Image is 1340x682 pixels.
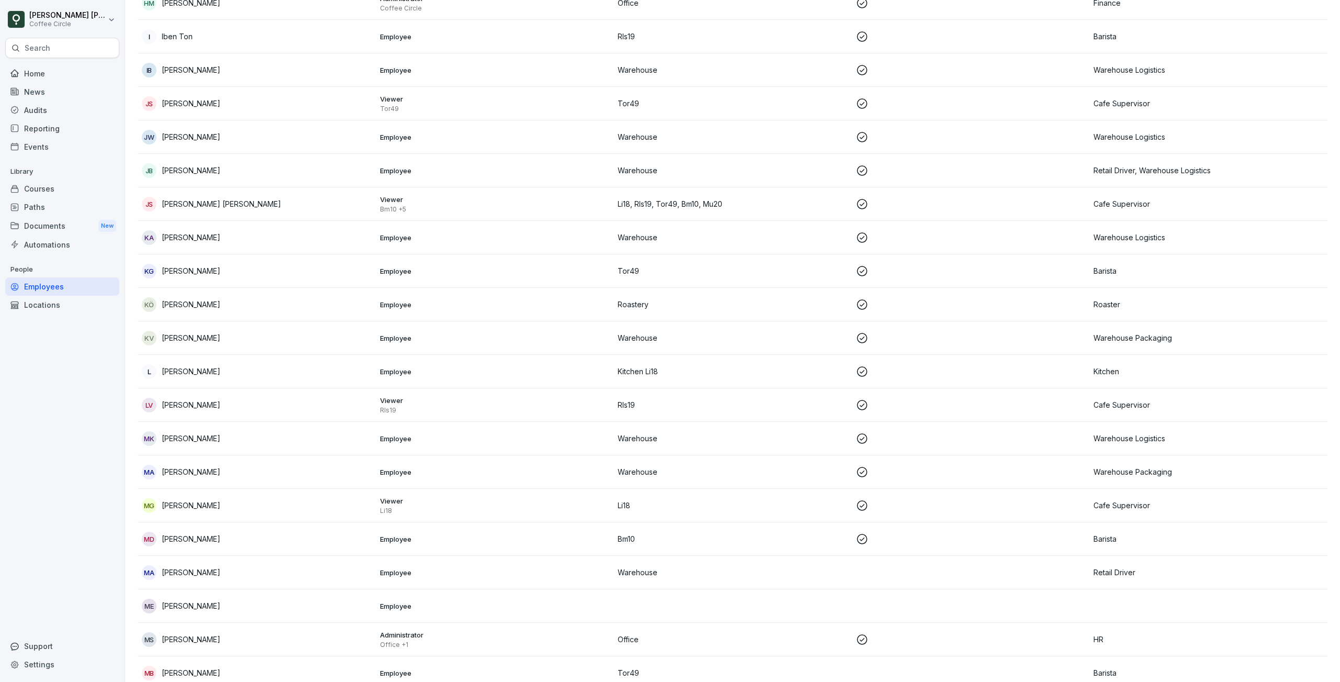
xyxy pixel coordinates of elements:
[162,64,220,75] p: [PERSON_NAME]
[162,634,220,645] p: [PERSON_NAME]
[162,433,220,444] p: [PERSON_NAME]
[380,601,610,611] p: Employee
[1093,634,1323,645] p: HR
[618,232,847,243] p: Warehouse
[1093,567,1323,578] p: Retail Driver
[618,366,847,377] p: Kitchen Li18
[142,297,157,312] div: KÖ
[142,197,157,211] div: JS
[142,565,157,580] div: MA
[162,31,193,42] p: Iben Ton
[618,64,847,75] p: Warehouse
[162,299,220,310] p: [PERSON_NAME]
[5,119,119,138] a: Reporting
[618,567,847,578] p: Warehouse
[142,498,157,513] div: MG
[1093,533,1323,544] p: Barista
[5,277,119,296] a: Employees
[5,101,119,119] a: Audits
[380,641,610,649] p: Office +1
[162,131,220,142] p: [PERSON_NAME]
[142,666,157,680] div: MB
[25,43,50,53] p: Search
[1093,667,1323,678] p: Barista
[162,466,220,477] p: [PERSON_NAME]
[98,220,116,232] div: New
[380,32,610,41] p: Employee
[5,64,119,83] a: Home
[162,332,220,343] p: [PERSON_NAME]
[5,83,119,101] a: News
[1093,31,1323,42] p: Barista
[5,296,119,314] a: Locations
[380,568,610,577] p: Employee
[1093,466,1323,477] p: Warehouse Packaging
[162,667,220,678] p: [PERSON_NAME]
[5,236,119,254] a: Automations
[162,500,220,511] p: [PERSON_NAME]
[380,333,610,343] p: Employee
[142,230,157,245] div: KA
[142,331,157,345] div: KV
[142,532,157,546] div: MD
[29,20,106,28] p: Coffee Circle
[380,434,610,443] p: Employee
[5,637,119,655] div: Support
[1093,366,1323,377] p: Kitchen
[1093,198,1323,209] p: Cafe Supervisor
[5,198,119,216] div: Paths
[142,96,157,111] div: JS
[5,655,119,674] div: Settings
[380,4,610,13] p: Coffee Circle
[380,132,610,142] p: Employee
[380,105,610,113] p: Tor49
[1093,64,1323,75] p: Warehouse Logistics
[162,600,220,611] p: [PERSON_NAME]
[5,163,119,180] p: Library
[380,205,610,214] p: Bm10 +5
[618,332,847,343] p: Warehouse
[380,668,610,678] p: Employee
[5,138,119,156] a: Events
[1093,165,1323,176] p: Retail Driver, Warehouse Logistics
[5,180,119,198] div: Courses
[380,507,610,515] p: Li18
[618,433,847,444] p: Warehouse
[142,130,157,144] div: JW
[142,398,157,412] div: LV
[142,264,157,278] div: KG
[618,165,847,176] p: Warehouse
[1093,433,1323,444] p: Warehouse Logistics
[162,265,220,276] p: [PERSON_NAME]
[1093,131,1323,142] p: Warehouse Logistics
[142,163,157,178] div: JB
[618,667,847,678] p: Tor49
[142,63,157,77] div: IB
[162,533,220,544] p: [PERSON_NAME]
[380,300,610,309] p: Employee
[142,465,157,479] div: MA
[618,198,847,209] p: Li18, Rls19, Tor49, Bm10, Mu20
[5,261,119,278] p: People
[1093,232,1323,243] p: Warehouse Logistics
[162,198,281,209] p: [PERSON_NAME] [PERSON_NAME]
[618,500,847,511] p: Li18
[380,467,610,477] p: Employee
[142,29,157,44] div: I
[380,496,610,506] p: Viewer
[162,366,220,377] p: [PERSON_NAME]
[618,131,847,142] p: Warehouse
[162,165,220,176] p: [PERSON_NAME]
[1093,399,1323,410] p: Cafe Supervisor
[142,431,157,446] div: MK
[380,65,610,75] p: Employee
[380,166,610,175] p: Employee
[380,396,610,405] p: Viewer
[380,406,610,415] p: Rls19
[380,195,610,204] p: Viewer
